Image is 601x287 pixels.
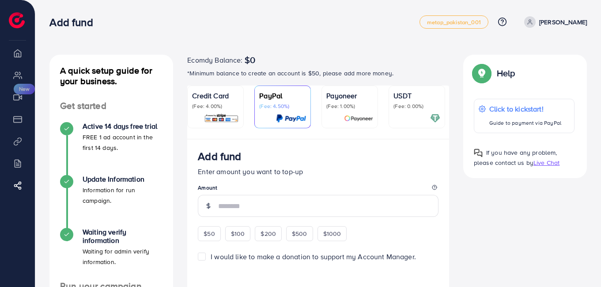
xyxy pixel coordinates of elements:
img: card [204,113,239,123]
span: If you have any problem, please contact us by [474,148,557,167]
p: Enter amount you want to top-up [198,166,438,177]
span: $0 [245,55,255,65]
h4: Active 14 days free trial [83,122,163,130]
span: metap_pakistan_001 [427,19,481,25]
h3: Add fund [49,16,100,29]
h4: Waiting verify information [83,228,163,245]
span: Live Chat [533,158,559,167]
p: *Minimum balance to create an account is $50, please add more money. [187,68,449,78]
p: (Fee: 4.50%) [259,103,306,110]
li: Waiting verify information [49,228,173,281]
p: (Fee: 0.00%) [393,103,440,110]
p: [PERSON_NAME] [539,17,587,27]
p: Payoneer [326,90,373,101]
p: PayPal [259,90,306,101]
h4: A quick setup guide for your business. [49,65,173,86]
span: Ecomdy Balance: [187,55,242,65]
span: $50 [204,229,215,238]
a: metap_pakistan_001 [420,15,488,29]
span: $200 [261,229,276,238]
img: card [430,113,440,123]
span: $1000 [323,229,341,238]
p: (Fee: 1.00%) [326,103,373,110]
p: Click to kickstart! [489,104,561,114]
p: Help [497,68,515,78]
p: Guide to payment via PayPal [489,118,561,128]
h3: Add fund [198,150,241,163]
img: card [344,113,373,123]
li: Active 14 days free trial [49,122,173,175]
span: $100 [231,229,245,238]
p: (Fee: 4.00%) [192,103,239,110]
p: Waiting for admin verify information. [83,246,163,267]
p: USDT [393,90,440,101]
p: Information for run campaign. [83,185,163,206]
img: Popup guide [474,149,483,157]
img: logo [9,12,25,28]
li: Update Information [49,175,173,228]
a: [PERSON_NAME] [521,16,587,28]
img: card [276,113,306,123]
span: $500 [292,229,307,238]
p: Credit Card [192,90,239,101]
p: FREE 1 ad account in the first 14 days. [83,132,163,153]
h4: Update Information [83,175,163,183]
h4: Get started [49,101,173,112]
span: I would like to make a donation to support my Account Manager. [211,252,416,261]
img: Popup guide [474,65,490,81]
legend: Amount [198,184,438,195]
